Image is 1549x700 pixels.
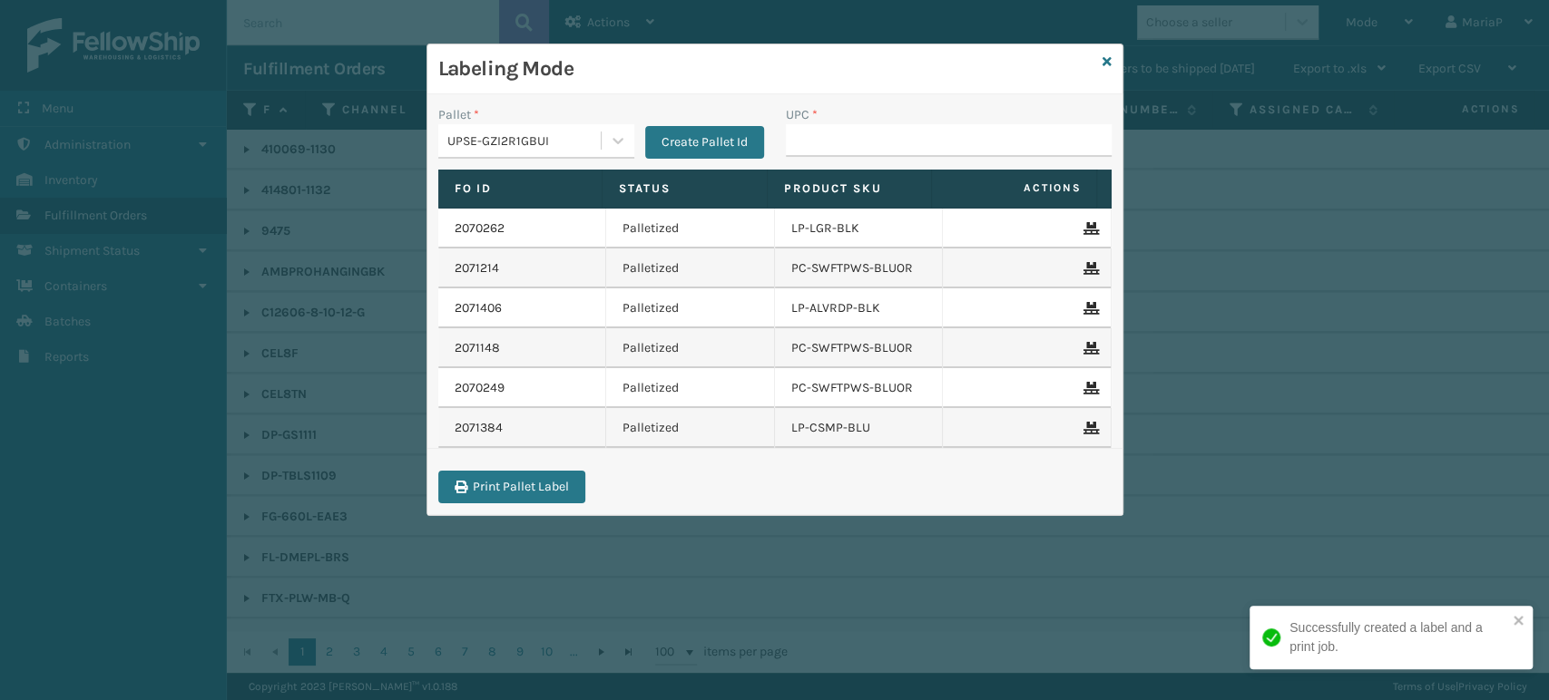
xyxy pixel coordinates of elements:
[784,180,916,197] label: Product SKU
[455,379,505,397] a: 2070249
[455,219,505,238] a: 2070262
[606,288,775,328] td: Palletized
[775,328,944,368] td: PC-SWFTPWS-BLUOR
[438,55,1095,83] h3: Labeling Mode
[606,328,775,368] td: Palletized
[775,209,944,248] td: LP-LGR-BLK
[1513,613,1525,630] button: close
[1083,302,1094,315] i: Remove From Pallet
[606,248,775,288] td: Palletized
[455,419,503,437] a: 2071384
[1083,382,1094,394] i: Remove From Pallet
[606,368,775,408] td: Palletized
[937,173,1093,203] span: Actions
[1083,342,1094,355] i: Remove From Pallet
[1289,618,1507,656] div: Successfully created a label and a print job.
[775,408,944,448] td: LP-CSMP-BLU
[775,288,944,328] td: LP-ALVRDP-BLK
[455,299,502,317] a: 2071406
[455,339,500,357] a: 2071148
[1083,422,1094,434] i: Remove From Pallet
[775,248,944,288] td: PC-SWFTPWS-BLUOR
[455,259,499,277] a: 2071214
[1083,262,1094,275] i: Remove From Pallet
[619,180,750,197] label: Status
[455,180,586,197] label: Fo Id
[447,131,603,151] div: UPSE-GZI2R1GBUI
[606,408,775,448] td: Palletized
[645,126,764,159] button: Create Pallet Id
[438,105,479,124] label: Pallet
[606,209,775,248] td: Palletized
[1083,222,1094,235] i: Remove From Pallet
[438,471,585,503] button: Print Pallet Label
[775,368,944,408] td: PC-SWFTPWS-BLUOR
[786,105,818,124] label: UPC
